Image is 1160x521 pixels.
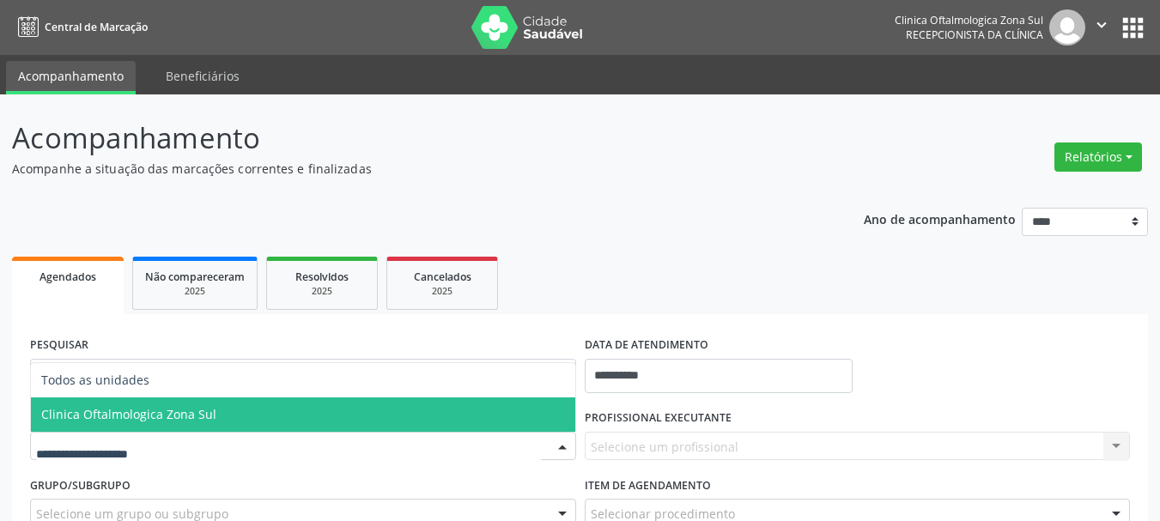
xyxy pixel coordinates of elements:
span: Não compareceram [145,270,245,284]
i:  [1092,15,1111,34]
span: Agendados [39,270,96,284]
div: Clinica Oftalmologica Zona Sul [895,13,1043,27]
span: Central de Marcação [45,20,148,34]
span: Resolvidos [295,270,349,284]
div: 2025 [399,285,485,298]
span: Todos as unidades [41,372,149,388]
div: 2025 [145,285,245,298]
button: apps [1118,13,1148,43]
label: Item de agendamento [585,472,711,499]
button:  [1085,9,1118,45]
label: DATA DE ATENDIMENTO [585,332,708,359]
p: Ano de acompanhamento [864,208,1016,229]
button: Relatórios [1054,142,1142,172]
a: Acompanhamento [6,61,136,94]
a: Beneficiários [154,61,252,91]
img: img [1049,9,1085,45]
label: PESQUISAR [30,332,88,359]
div: 2025 [279,285,365,298]
p: Acompanhe a situação das marcações correntes e finalizadas [12,160,807,178]
label: Grupo/Subgrupo [30,472,131,499]
span: Cancelados [414,270,471,284]
span: Recepcionista da clínica [906,27,1043,42]
label: PROFISSIONAL EXECUTANTE [585,405,732,432]
span: Clinica Oftalmologica Zona Sul [41,406,216,422]
p: Acompanhamento [12,117,807,160]
a: Central de Marcação [12,13,148,41]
